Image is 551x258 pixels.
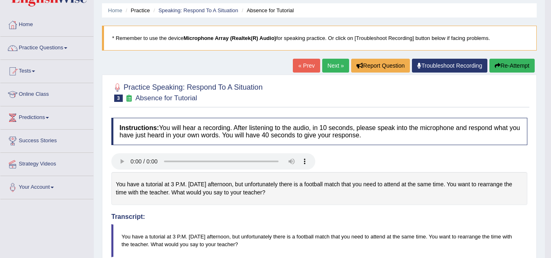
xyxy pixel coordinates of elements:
small: Exam occurring question [125,95,133,102]
li: Absence for Tutorial [240,7,294,14]
a: Online Class [0,83,93,104]
h4: You will hear a recording. After listening to the audio, in 10 seconds, please speak into the mic... [111,118,527,145]
a: Predictions [0,106,93,127]
a: Troubleshoot Recording [412,59,487,73]
a: Strategy Videos [0,153,93,173]
blockquote: * Remember to use the device for speaking practice. Or click on [Troubleshoot Recording] button b... [102,26,537,51]
h2: Practice Speaking: Respond To A Situation [111,82,263,102]
div: You have a tutorial at 3 P.M. [DATE] afternoon, but unfortunately there is a football match that ... [111,172,527,205]
a: Speaking: Respond To A Situation [158,7,238,13]
a: « Prev [293,59,320,73]
a: Next » [322,59,349,73]
li: Practice [124,7,150,14]
small: Absence for Tutorial [135,94,197,102]
button: Report Question [351,59,410,73]
button: Re-Attempt [489,59,535,73]
span: 3 [114,95,123,102]
a: Success Stories [0,130,93,150]
a: Tests [0,60,93,80]
b: Microphone Array (Realtek(R) Audio) [184,35,276,41]
b: Instructions: [119,124,159,131]
a: Your Account [0,176,93,196]
a: Home [108,7,122,13]
blockquote: You have a tutorial at 3 P.M. [DATE] afternoon, but unfortunately there is a football match that ... [111,224,527,257]
a: Practice Questions [0,37,93,57]
a: Home [0,13,93,34]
